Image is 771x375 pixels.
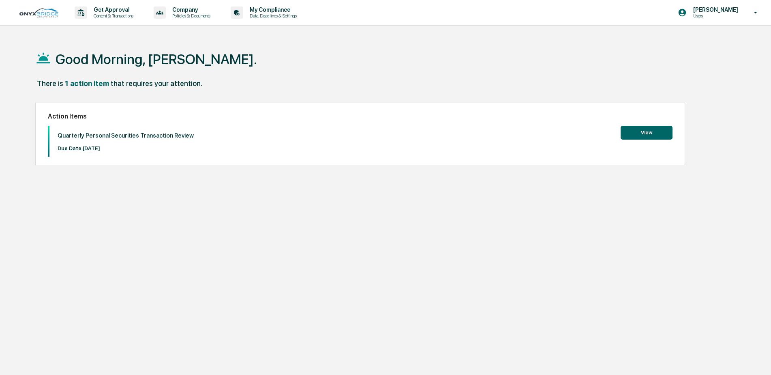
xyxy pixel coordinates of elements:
div: 1 action item [65,79,109,88]
h2: Action Items [48,112,672,120]
div: There is [37,79,63,88]
img: logo [19,8,58,17]
p: Policies & Documents [166,13,214,19]
p: Quarterly Personal Securities Transaction Review [58,132,194,139]
p: Users [687,13,742,19]
h1: Good Morning, [PERSON_NAME]. [56,51,257,67]
p: Due Date: [DATE] [58,145,194,151]
p: Content & Transactions [87,13,137,19]
a: View [621,128,672,136]
div: that requires your attention. [111,79,202,88]
button: View [621,126,672,140]
p: Get Approval [87,6,137,13]
p: My Compliance [243,6,301,13]
p: Company [166,6,214,13]
p: [PERSON_NAME] [687,6,742,13]
p: Data, Deadlines & Settings [243,13,301,19]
